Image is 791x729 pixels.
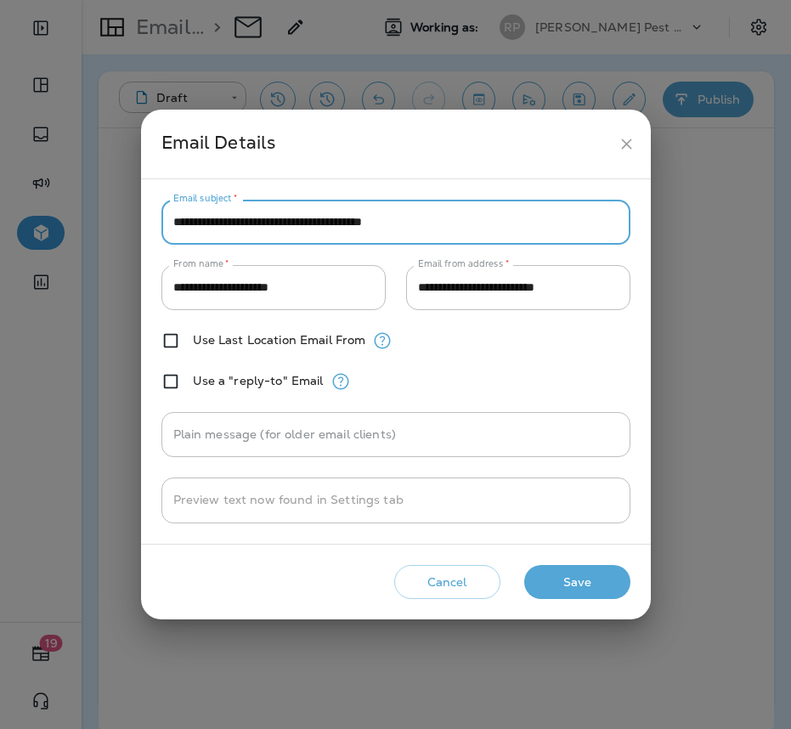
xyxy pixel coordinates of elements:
[394,565,500,600] button: Cancel
[173,192,238,205] label: Email subject
[611,128,642,160] button: close
[418,257,509,270] label: Email from address
[524,565,630,600] button: Save
[173,257,229,270] label: From name
[193,333,366,347] label: Use Last Location Email From
[193,374,324,387] label: Use a "reply-to" Email
[161,128,611,160] div: Email Details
